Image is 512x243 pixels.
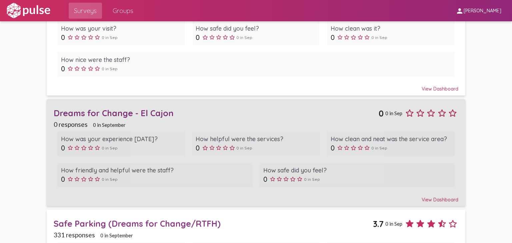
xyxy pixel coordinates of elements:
[61,56,451,64] div: How nice were the staff?
[331,33,335,42] span: 0
[196,135,316,143] div: How helpful were the services?
[102,145,118,150] span: 0 in Sep
[373,219,384,229] span: 3.7
[379,108,384,119] span: 0
[5,2,51,19] img: white-logo.svg
[54,191,458,203] div: View Dashboard
[331,144,335,152] span: 0
[196,144,200,152] span: 0
[61,25,181,32] div: How was your visit?
[54,231,95,239] span: 331 responses
[331,135,451,143] div: How clean and neat was the service area?
[385,221,402,227] span: 0 in Sep
[113,5,133,17] span: Groups
[196,25,316,32] div: How safe did you feel?
[93,122,126,128] span: 0 in September
[450,4,507,17] button: [PERSON_NAME]
[100,232,133,238] span: 0 in September
[236,35,252,40] span: 0 in Sep
[69,3,102,19] a: Surveys
[54,80,458,92] div: View Dashboard
[385,110,402,116] span: 0 in Sep
[263,166,451,174] div: How safe did you feel?
[54,218,373,229] div: Safe Parking (Dreams for Change/RTFH)
[236,145,252,150] span: 0 in Sep
[61,33,65,42] span: 0
[54,108,379,118] div: Dreams for Change - El Cajon
[102,177,118,182] span: 0 in Sep
[196,33,200,42] span: 0
[371,145,387,150] span: 0 in Sep
[61,166,249,174] div: How friendly and helpful were the staff?
[464,8,501,14] span: [PERSON_NAME]
[102,66,118,71] span: 0 in Sep
[371,35,387,40] span: 0 in Sep
[61,135,181,143] div: How was your experience [DATE]?
[331,25,451,32] div: How clean was it?
[304,177,320,182] span: 0 in Sep
[456,7,464,15] mat-icon: person
[47,99,466,206] a: Dreams for Change - El Cajon00 in Sep0 responses0 in SeptemberHow was your experience [DATE]?00 i...
[61,175,65,183] span: 0
[107,3,139,19] a: Groups
[61,65,65,73] span: 0
[54,121,88,128] span: 0 responses
[102,35,118,40] span: 0 in Sep
[74,5,97,17] span: Surveys
[263,175,267,183] span: 0
[61,144,65,152] span: 0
